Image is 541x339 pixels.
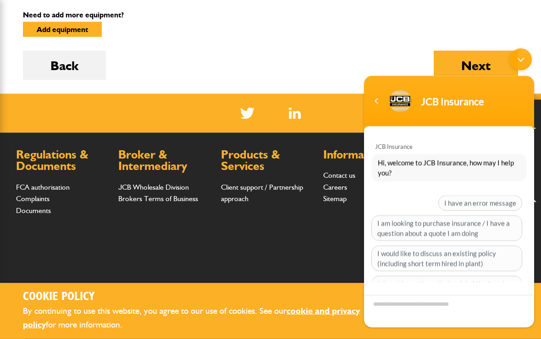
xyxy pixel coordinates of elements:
[221,149,314,172] h2: Products & Services
[23,51,106,80] button: Back
[221,183,303,203] a: Client support / Partnership approach
[323,183,347,191] a: Careers
[240,108,254,119] img: Twitter
[289,108,301,119] a: LinkedIn
[289,108,301,119] img: Linked In
[16,206,51,215] a: Documents
[323,171,355,180] a: Contact us
[23,22,102,37] button: Add equipment
[23,11,518,19] p: Need to add more equipment?
[16,183,70,191] a: FCA authorisation
[359,44,539,332] iframe: SalesIQ Chatwindow
[23,290,387,304] h2: Cookie Policy
[16,194,50,203] a: Complaints
[118,194,198,203] a: Brokers Terms of Business
[23,304,387,332] p: By continuing to use this website, you agree to our use of cookies. See our for more information.
[16,149,109,172] h2: Regulations & Documents
[118,149,211,172] h2: Broker & Intermediary
[323,149,416,161] h2: Information
[323,194,347,203] a: Sitemap
[118,183,189,191] a: JCB Wholesale Division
